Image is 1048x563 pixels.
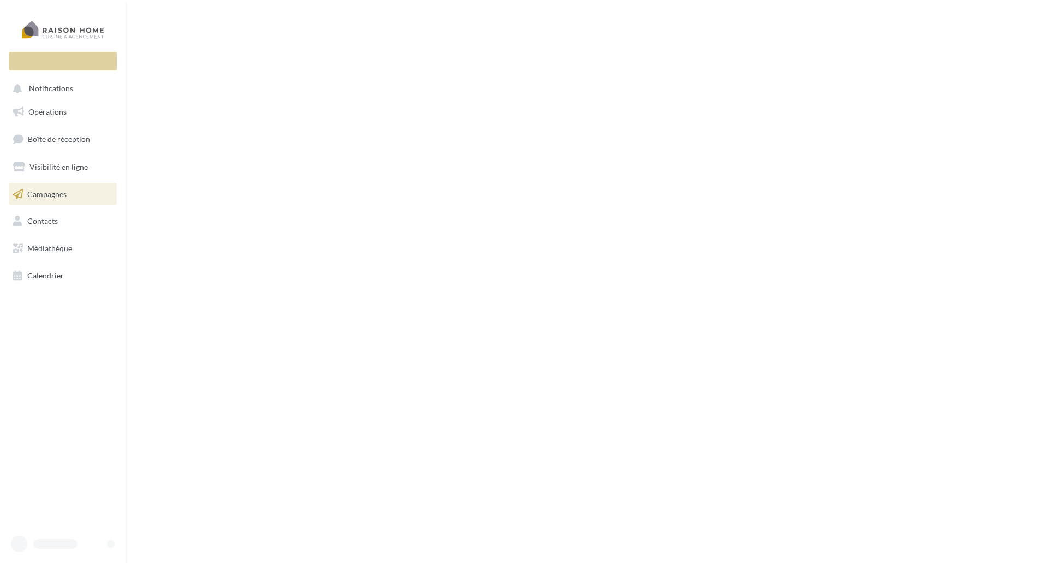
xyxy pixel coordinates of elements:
a: Visibilité en ligne [7,156,119,179]
span: Visibilité en ligne [29,162,88,171]
div: Nouvelle campagne [9,52,117,70]
span: Calendrier [27,271,64,280]
a: Contacts [7,210,119,233]
span: Contacts [27,216,58,226]
a: Opérations [7,100,119,123]
a: Campagnes [7,183,119,206]
span: Opérations [28,107,67,116]
a: Boîte de réception [7,127,119,151]
span: Notifications [29,84,73,93]
span: Campagnes [27,189,67,198]
a: Calendrier [7,264,119,287]
span: Médiathèque [27,244,72,253]
a: Médiathèque [7,237,119,260]
span: Boîte de réception [28,134,90,144]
